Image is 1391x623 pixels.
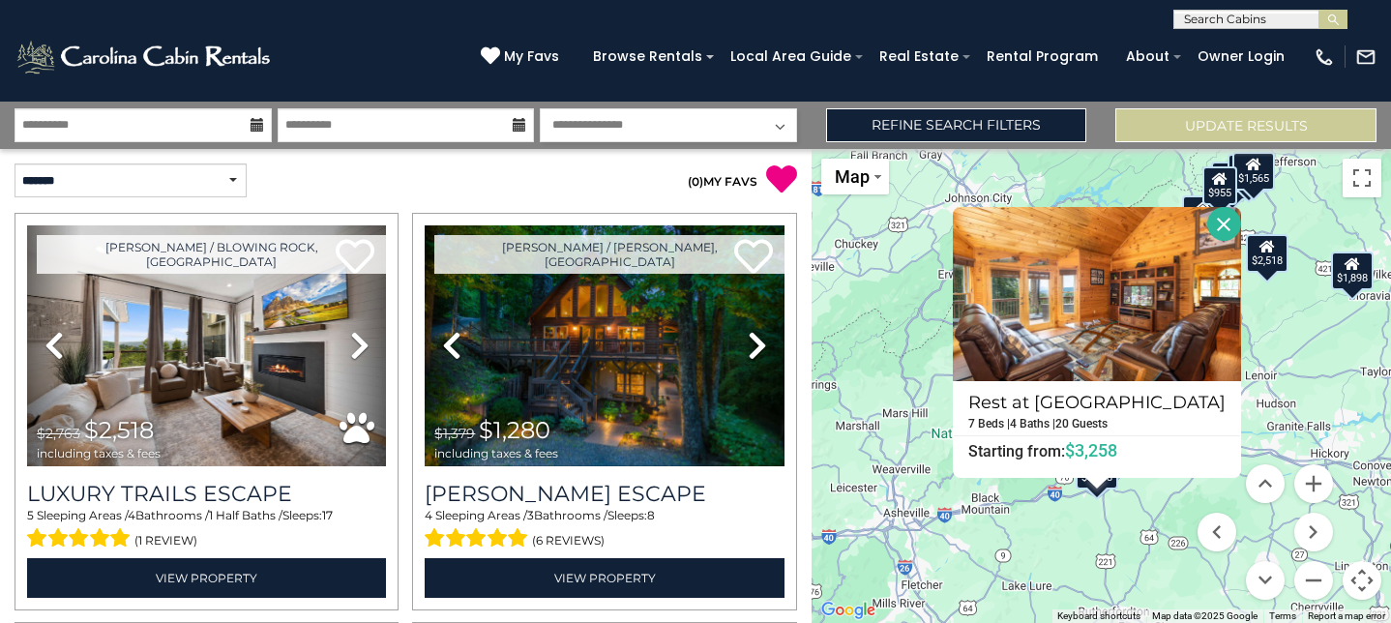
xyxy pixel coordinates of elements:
img: thumbnail_168627805.jpeg [425,225,784,466]
a: Terms [1269,610,1296,621]
button: Toggle fullscreen view [1343,159,1381,197]
a: View Property [27,558,386,598]
span: (6 reviews) [532,528,605,553]
div: $1,898 [1332,252,1375,290]
a: My Favs [481,46,564,68]
h5: 20 Guests [1055,418,1108,430]
a: About [1116,42,1179,72]
a: View Property [425,558,784,598]
span: Map [835,166,870,187]
span: 8 [647,508,655,522]
a: Owner Login [1188,42,1294,72]
span: 1 Half Baths / [209,508,282,522]
img: phone-regular-white.png [1314,46,1335,68]
a: Real Estate [870,42,968,72]
a: Browse Rentals [583,42,712,72]
span: $1,379 [434,425,475,442]
a: [PERSON_NAME] / [PERSON_NAME], [GEOGRAPHIC_DATA] [434,235,784,274]
span: 4 [128,508,135,522]
span: $2,518 [84,416,154,444]
button: Change map style [821,159,889,194]
span: My Favs [504,46,559,67]
button: Keyboard shortcuts [1057,609,1140,623]
img: Google [816,598,880,623]
div: Sleeping Areas / Bathrooms / Sleeps: [27,507,386,553]
button: Map camera controls [1343,561,1381,600]
img: Rest at Mountain Crest [953,207,1241,381]
span: including taxes & fees [37,447,161,460]
a: Refine Search Filters [826,108,1087,142]
button: Close [1207,207,1241,241]
div: Sleeping Areas / Bathrooms / Sleeps: [425,507,784,553]
a: Rental Program [977,42,1108,72]
div: $1,551 [1182,195,1225,234]
a: [PERSON_NAME] / Blowing Rock, [GEOGRAPHIC_DATA] [37,235,386,274]
a: Report a map error [1308,610,1385,621]
a: Local Area Guide [721,42,861,72]
button: Move down [1246,561,1285,600]
a: Rest at [GEOGRAPHIC_DATA] 7 Beds | 4 Baths | 20 Guests Starting from:$3,258 [953,381,1241,461]
h4: Rest at [GEOGRAPHIC_DATA] [954,387,1240,418]
div: $1,565 [1233,152,1276,191]
div: $955 [1202,166,1237,205]
div: $2,518 [1246,234,1288,273]
span: including taxes & fees [434,447,558,460]
h5: 7 Beds | [968,418,1010,430]
button: Move right [1294,513,1333,551]
h6: Starting from: [954,441,1240,460]
a: (0)MY FAVS [688,174,757,189]
button: Zoom out [1294,561,1333,600]
a: Luxury Trails Escape [27,481,386,507]
button: Move up [1246,464,1285,503]
h3: Todd Escape [425,481,784,507]
span: (1 review) [134,528,197,553]
span: ( ) [688,174,703,189]
h5: 4 Baths | [1010,418,1055,430]
img: mail-regular-white.png [1355,46,1376,68]
span: $3,258 [1065,440,1117,460]
button: Update Results [1115,108,1376,142]
span: 4 [425,508,432,522]
span: $1,280 [479,416,550,444]
img: thumbnail_168695581.jpeg [27,225,386,466]
a: Open this area in Google Maps (opens a new window) [816,598,880,623]
span: 5 [27,508,34,522]
span: Map data ©2025 Google [1152,610,1258,621]
span: 3 [527,508,534,522]
span: 17 [322,508,333,522]
button: Zoom in [1294,464,1333,503]
button: Move left [1198,513,1236,551]
span: $2,763 [37,425,80,442]
a: [PERSON_NAME] Escape [425,481,784,507]
span: 0 [692,174,699,189]
img: White-1-2.png [15,38,276,76]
